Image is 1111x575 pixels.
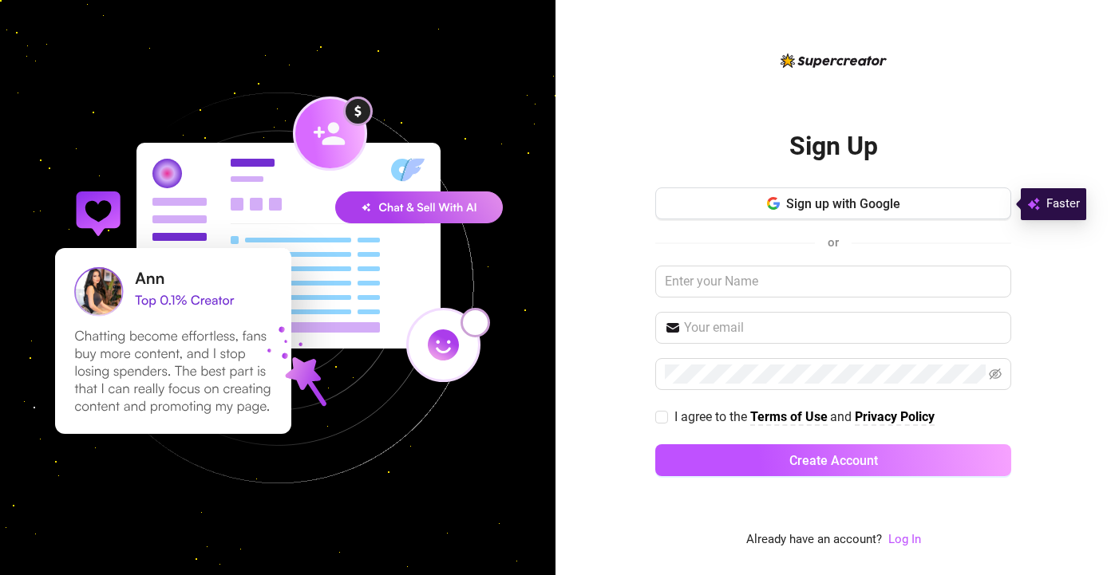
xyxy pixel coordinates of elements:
button: Sign up with Google [655,187,1011,219]
a: Privacy Policy [855,409,935,426]
a: Log In [888,530,921,549]
span: and [830,409,855,424]
img: signup-background-D0MIrEPF.svg [2,12,554,564]
img: svg%3e [1027,195,1040,214]
strong: Privacy Policy [855,409,935,424]
h2: Sign Up [789,130,878,163]
img: logo-BBDzfeDw.svg [781,53,887,68]
a: Terms of Use [750,409,828,426]
span: or [828,235,839,250]
input: Your email [684,318,1002,337]
button: Create Account [655,444,1011,476]
span: Sign up with Google [786,196,900,211]
strong: Terms of Use [750,409,828,424]
span: eye-invisible [989,368,1002,380]
a: Log In [888,532,921,546]
span: Faster [1046,195,1080,214]
span: I agree to the [674,409,750,424]
span: Create Account [789,453,878,468]
input: Enter your Name [655,266,1011,297]
span: Already have an account? [746,530,882,549]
